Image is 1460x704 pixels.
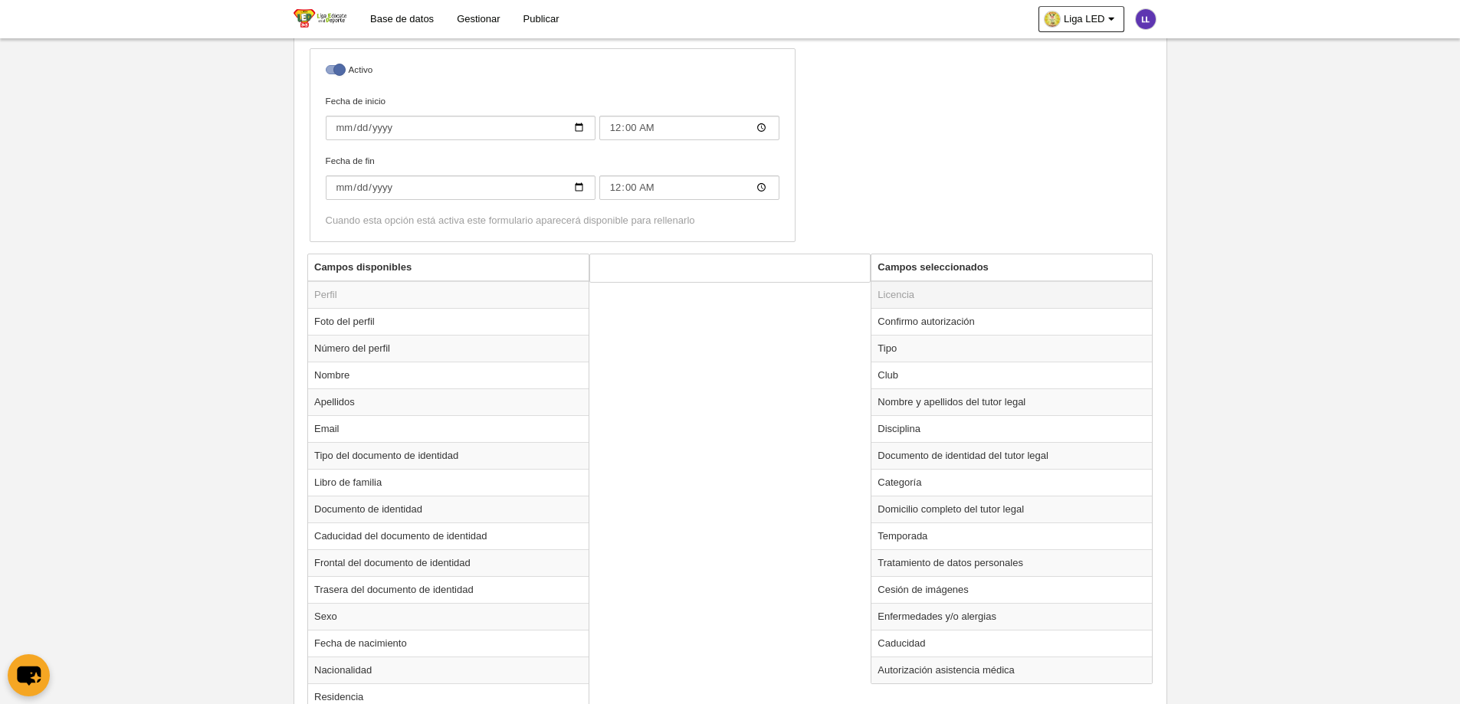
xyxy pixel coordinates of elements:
[308,335,589,362] td: Número del perfil
[871,362,1152,388] td: Club
[308,496,589,522] td: Documento de identidad
[871,576,1152,603] td: Cesión de imágenes
[308,630,589,657] td: Fecha de nacimiento
[1045,11,1060,27] img: Oa3ElrZntIAI.30x30.jpg
[871,496,1152,522] td: Domicilio completo del tutor legal
[308,442,589,469] td: Tipo del documento de identidad
[1136,9,1156,29] img: c2l6ZT0zMHgzMCZmcz05JnRleHQ9TEwmYmc9NWUzNWIx.png
[308,549,589,576] td: Frontal del documento de identidad
[871,415,1152,442] td: Disciplina
[1038,6,1124,32] a: Liga LED
[326,175,595,200] input: Fecha de fin
[871,442,1152,469] td: Documento de identidad del tutor legal
[871,335,1152,362] td: Tipo
[308,576,589,603] td: Trasera del documento de identidad
[308,362,589,388] td: Nombre
[308,415,589,442] td: Email
[326,214,779,228] div: Cuando esta opción está activa este formulario aparecerá disponible para rellenarlo
[871,469,1152,496] td: Categoría
[599,116,779,140] input: Fecha de inicio
[326,116,595,140] input: Fecha de inicio
[871,308,1152,335] td: Confirmo autorización
[871,630,1152,657] td: Caducidad
[294,9,346,28] img: Liga LED
[308,388,589,415] td: Apellidos
[308,657,589,683] td: Nacionalidad
[326,63,779,80] label: Activo
[308,281,589,309] td: Perfil
[308,308,589,335] td: Foto del perfil
[871,657,1152,683] td: Autorización asistencia médica
[308,522,589,549] td: Caducidad del documento de identidad
[599,175,779,200] input: Fecha de fin
[871,549,1152,576] td: Tratamiento de datos personales
[326,94,779,140] label: Fecha de inicio
[308,603,589,630] td: Sexo
[871,281,1152,309] td: Licencia
[871,254,1152,281] th: Campos seleccionados
[1064,11,1104,27] span: Liga LED
[871,522,1152,549] td: Temporada
[326,154,779,200] label: Fecha de fin
[308,469,589,496] td: Libro de familia
[871,603,1152,630] td: Enfermedades y/o alergias
[8,654,50,696] button: chat-button
[308,254,589,281] th: Campos disponibles
[871,388,1152,415] td: Nombre y apellidos del tutor legal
